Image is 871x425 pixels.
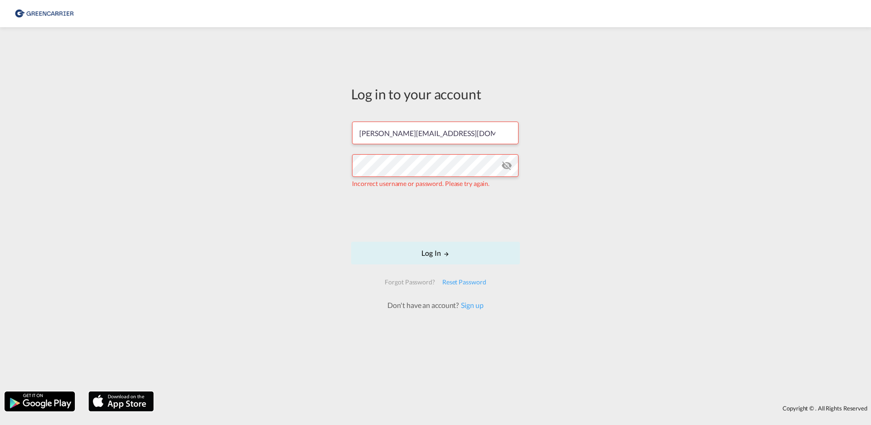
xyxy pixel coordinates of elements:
a: Sign up [459,301,483,309]
div: Reset Password [439,274,490,290]
img: apple.png [88,391,155,412]
div: Forgot Password? [381,274,438,290]
img: 8cf206808afe11efa76fcd1e3d746489.png [14,4,75,24]
span: Incorrect username or password. Please try again. [352,180,489,187]
iframe: reCAPTCHA [367,197,504,233]
md-icon: icon-eye-off [501,160,512,171]
div: Copyright © . All Rights Reserved [158,401,871,416]
input: Enter email/phone number [352,122,519,144]
div: Log in to your account [351,84,520,103]
img: google.png [4,391,76,412]
div: Don't have an account? [377,300,493,310]
button: LOGIN [351,242,520,264]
